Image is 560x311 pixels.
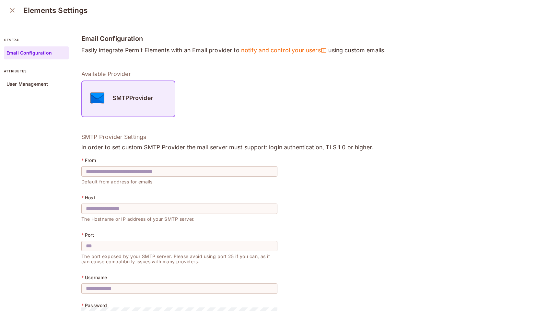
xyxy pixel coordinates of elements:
[6,81,48,87] p: User Management
[241,46,327,54] span: notify and control your users
[81,35,551,43] h4: Email Configuration
[81,143,551,151] p: In order to set custom SMTP Provider the mail server must support: login authentication, TLS 1.0 ...
[4,68,69,74] p: attributes
[6,50,52,56] p: Email Configuration
[81,177,277,184] p: Default from address for emails
[85,158,96,163] p: From
[23,6,88,15] h3: Elements Settings
[112,95,153,101] h5: SMTPProvider
[81,214,277,222] p: The Hostname or IP address of your SMTP server.
[4,37,69,43] p: general
[85,275,107,280] p: Username
[85,195,95,200] p: Host
[81,133,551,141] p: SMTP Provider Settings
[81,70,551,78] p: Available Provider
[85,232,94,238] p: Port
[6,4,19,17] button: close
[85,303,107,308] p: Password
[81,46,551,54] p: Easily integrate Permit Elements with an Email provider to using custom emails.
[81,251,277,264] p: The port exposed by your SMTP server. Please avoid using port 25 if you can, as it can cause comp...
